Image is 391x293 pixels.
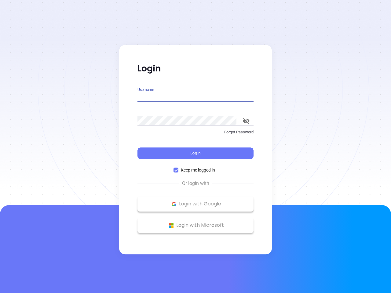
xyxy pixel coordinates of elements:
[137,129,254,135] p: Forgot Password
[137,129,254,140] a: Forgot Password
[179,180,212,187] span: Or login with
[239,114,254,128] button: toggle password visibility
[141,199,250,208] p: Login with Google
[190,150,201,156] span: Login
[137,196,254,212] button: Google Logo Login with Google
[178,167,217,173] span: Keep me logged in
[141,221,250,230] p: Login with Microsoft
[167,222,175,229] img: Microsoft Logo
[137,88,154,92] label: Username
[137,218,254,233] button: Microsoft Logo Login with Microsoft
[137,63,254,74] p: Login
[137,147,254,159] button: Login
[170,200,178,208] img: Google Logo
